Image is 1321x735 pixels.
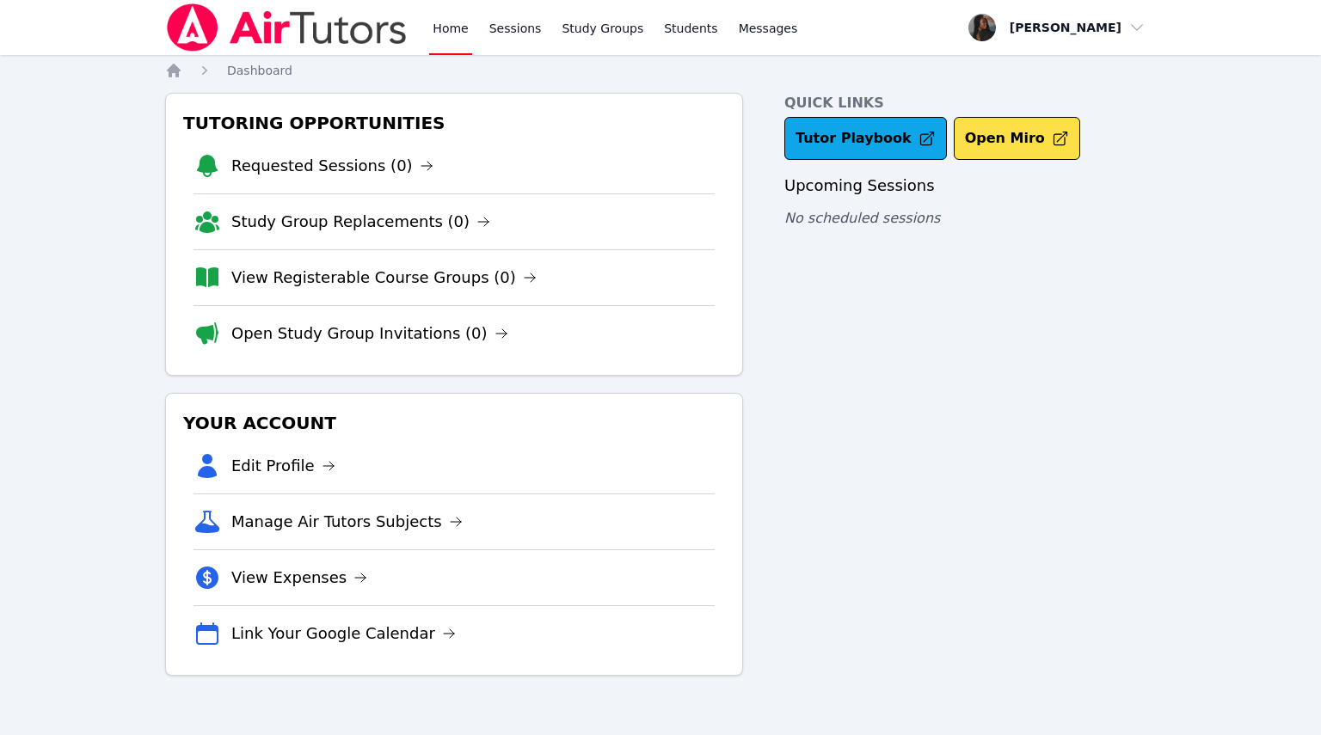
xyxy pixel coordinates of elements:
[784,174,1156,198] h3: Upcoming Sessions
[739,20,798,37] span: Messages
[180,107,728,138] h3: Tutoring Opportunities
[227,62,292,79] a: Dashboard
[784,117,947,160] a: Tutor Playbook
[954,117,1080,160] button: Open Miro
[231,454,335,478] a: Edit Profile
[227,64,292,77] span: Dashboard
[231,566,367,590] a: View Expenses
[231,154,433,178] a: Requested Sessions (0)
[231,622,456,646] a: Link Your Google Calendar
[231,266,537,290] a: View Registerable Course Groups (0)
[231,510,463,534] a: Manage Air Tutors Subjects
[180,407,728,438] h3: Your Account
[784,93,1156,113] h4: Quick Links
[165,62,1156,79] nav: Breadcrumb
[231,322,508,346] a: Open Study Group Invitations (0)
[165,3,409,52] img: Air Tutors
[784,210,940,226] span: No scheduled sessions
[231,210,490,234] a: Study Group Replacements (0)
